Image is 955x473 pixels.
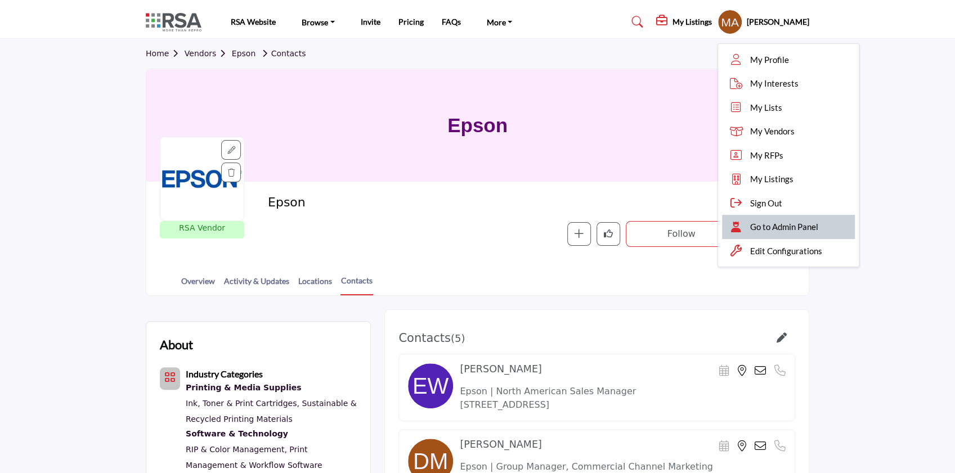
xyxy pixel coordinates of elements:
a: Software & Technology [186,427,357,442]
span: Go to Admin Panel [750,220,818,233]
a: My Vendors [722,119,855,143]
a: Invite [361,17,380,26]
img: site Logo [146,13,207,31]
a: My RFPs [722,143,855,168]
span: My RFPs [750,149,783,162]
a: Home [146,49,185,58]
a: My Profile [722,48,855,72]
div: My Listings [656,15,712,29]
span: My Profile [750,53,789,66]
h3: Contacts [398,331,465,345]
p: [STREET_ADDRESS] [460,398,786,412]
a: Overview [181,275,216,295]
h1: Epson [447,69,508,182]
p: Epson | North American Sales Manager [460,385,786,398]
span: ( ) [451,332,465,344]
a: Pricing [398,17,424,26]
a: Epson [232,49,255,58]
span: Sign Out [750,197,782,210]
a: Ink, Toner & Print Cartridges, [186,399,299,408]
a: Contacts [340,274,373,295]
a: Search [621,13,651,31]
h5: My Listings [672,17,712,27]
span: 5 [455,332,461,344]
span: Edit Configurations [750,245,822,258]
a: More [479,14,521,30]
span: My Vendors [750,125,795,138]
div: A wide range of high-quality paper, films, inks, and specialty materials for 3D printing needs. [186,381,357,395]
img: image [408,363,453,408]
h2: About [160,335,193,354]
a: RSA Website [231,17,276,26]
a: RIP & Color Management, [186,445,287,454]
a: My Interests [722,71,855,96]
div: Advanced software and digital tools for print management, automation, and streamlined workflows. [186,427,357,442]
button: Show hide supplier dropdown [718,10,742,34]
a: Printing & Media Supplies [186,381,357,395]
a: Browse [294,14,343,30]
button: Follow [626,221,737,247]
a: Sustainable & Recycled Printing Materials [186,399,357,424]
span: My Lists [750,101,782,114]
a: Locations [298,275,333,295]
button: Like [597,222,620,246]
span: My Listings [750,173,793,186]
h4: [PERSON_NAME] [460,439,541,451]
b: Industry Categories [186,368,263,379]
a: My Listings [722,167,855,191]
a: Vendors [185,49,232,58]
a: FAQs [442,17,461,26]
p: RSA Vendor [179,222,225,234]
h2: Epson [268,195,577,210]
a: Print Management & Workflow Software [186,445,322,470]
h5: [PERSON_NAME] [747,16,809,28]
a: Industry Categories [186,370,263,379]
a: My Lists [722,96,855,120]
h4: [PERSON_NAME] [460,363,541,375]
div: Aspect Ratio:1:1,Size:400x400px [221,140,241,160]
button: Category Icon [160,367,180,390]
span: My Interests [750,77,799,90]
a: Activity & Updates [223,275,290,295]
a: Contacts [258,49,306,58]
